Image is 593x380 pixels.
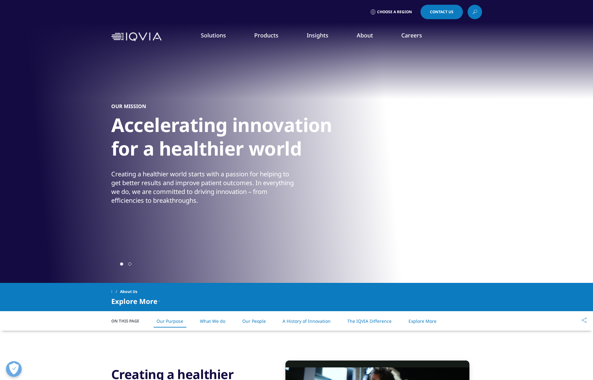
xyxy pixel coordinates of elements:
[347,318,392,324] a: The IQVIA Difference
[111,297,157,305] span: Explore More
[377,9,412,14] span: Choose a Region
[120,262,123,266] span: Go to slide 1
[111,32,162,41] img: IQVIA Healthcare Information Technology and Pharma Clinical Research Company
[307,31,328,39] a: Insights
[111,113,347,164] h1: Accelerating innovation for a healthier world
[128,262,131,266] span: Go to slide 2
[120,286,137,297] span: About Us
[111,170,295,205] div: Creating a healthier world starts with a passion for helping to get better results and improve pa...
[156,318,183,324] a: Our Purpose
[201,31,226,39] a: Solutions
[111,103,146,109] h5: OUR MISSION
[401,31,422,39] a: Careers
[6,361,22,377] button: Open Preferences
[409,318,437,324] a: Explore More
[242,318,266,324] a: Our People
[111,261,113,267] div: Previous slide
[254,31,278,39] a: Products
[111,318,146,324] span: On This Page
[139,261,140,267] div: Next slide
[430,10,453,14] span: Contact Us
[357,31,373,39] a: About
[111,47,482,261] div: 1 / 2
[164,22,482,52] nav: Primary
[200,318,225,324] a: What We do
[283,318,331,324] a: A History of Innovation
[420,5,463,19] a: Contact Us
